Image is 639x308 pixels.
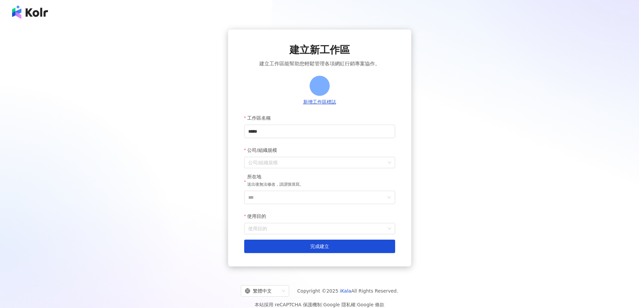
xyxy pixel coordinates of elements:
button: 完成建立 [244,240,395,253]
p: 送出後無法修改，請謹慎填寫。 [247,181,304,188]
span: 建立新工作區 [289,43,350,57]
span: down [387,195,391,199]
span: | [356,302,357,307]
input: 工作區名稱 [244,125,395,138]
a: iKala [340,288,351,294]
label: 使用目的 [244,209,271,223]
div: 所在地 [247,174,304,180]
img: logo [12,5,48,19]
label: 公司/組織規模 [244,143,282,157]
a: Google 隱私權 [323,302,356,307]
span: 建立工作區能幫助您輕鬆管理各項網紅行銷專案協作。 [259,60,380,68]
label: 工作區名稱 [244,111,276,125]
span: | [322,302,323,307]
button: 新增工作區標誌 [301,99,338,106]
div: 繁體中文 [245,286,279,296]
a: Google 條款 [357,302,384,307]
span: Copyright © 2025 All Rights Reserved. [297,287,398,295]
span: 完成建立 [310,244,329,249]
